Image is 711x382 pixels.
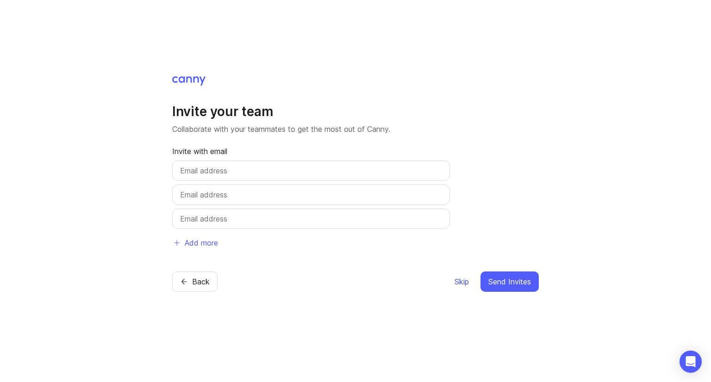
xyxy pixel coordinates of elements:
[488,276,531,287] span: Send Invites
[180,189,442,200] input: Email address
[185,237,218,248] span: Add more
[454,271,469,292] button: Skip
[192,276,210,287] span: Back
[172,123,539,135] p: Collaborate with your teammates to get the most out of Canny.
[172,271,218,292] button: Back
[172,76,206,86] img: Canny Home
[172,103,539,120] h1: Invite your team
[680,351,702,373] div: Open Intercom Messenger
[172,233,218,253] button: Add more
[180,165,442,176] input: Email address
[455,276,469,287] span: Skip
[172,146,450,157] p: Invite with email
[180,213,442,224] input: Email address
[480,271,539,292] button: Send Invites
